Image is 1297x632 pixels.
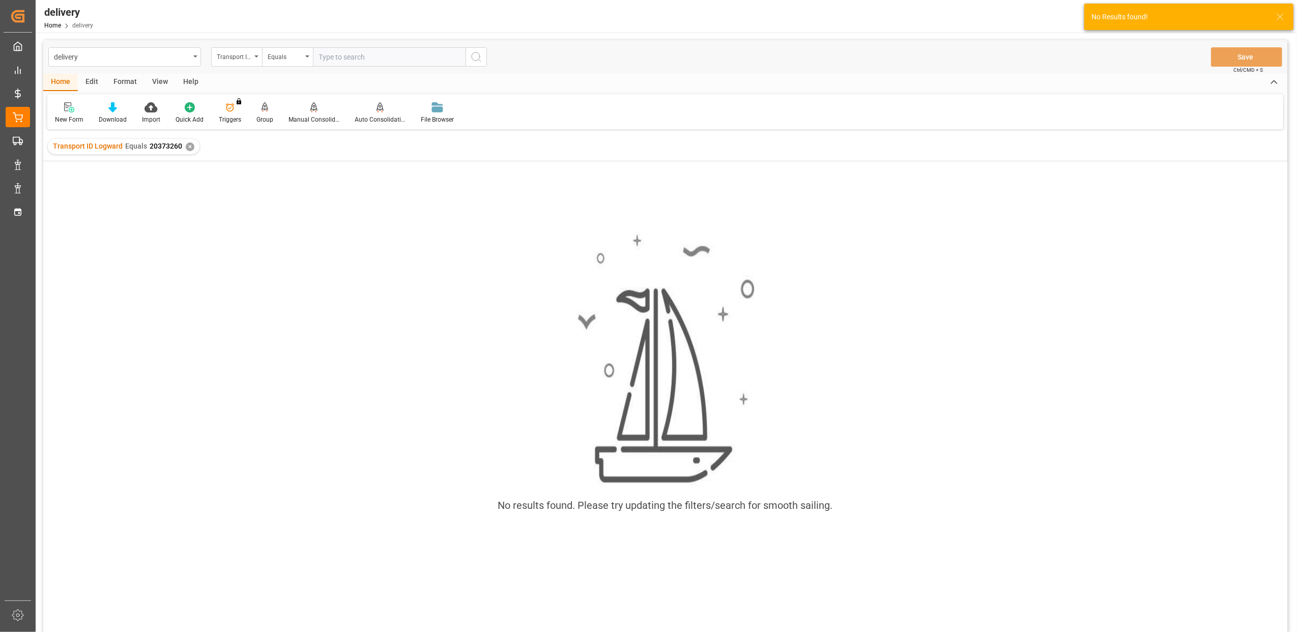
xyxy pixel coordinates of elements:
[211,47,262,67] button: open menu
[577,233,755,485] img: smooth_sailing.jpeg
[1091,12,1266,22] div: No Results found!
[53,142,123,150] span: Transport ID Logward
[1211,47,1282,67] button: Save
[150,142,182,150] span: 20373260
[498,498,833,513] div: No results found. Please try updating the filters/search for smooth sailing.
[44,5,93,20] div: delivery
[99,115,127,124] div: Download
[48,47,201,67] button: open menu
[54,50,190,63] div: delivery
[268,50,302,62] div: Equals
[55,115,83,124] div: New Form
[289,115,339,124] div: Manual Consolidation
[355,115,406,124] div: Auto Consolidation
[421,115,454,124] div: File Browser
[256,115,273,124] div: Group
[262,47,313,67] button: open menu
[78,74,106,91] div: Edit
[466,47,487,67] button: search button
[106,74,145,91] div: Format
[43,74,78,91] div: Home
[142,115,160,124] div: Import
[313,47,466,67] input: Type to search
[176,74,206,91] div: Help
[44,22,61,29] a: Home
[176,115,204,124] div: Quick Add
[217,50,251,62] div: Transport ID Logward
[145,74,176,91] div: View
[186,142,194,151] div: ✕
[125,142,147,150] span: Equals
[1233,66,1263,74] span: Ctrl/CMD + S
